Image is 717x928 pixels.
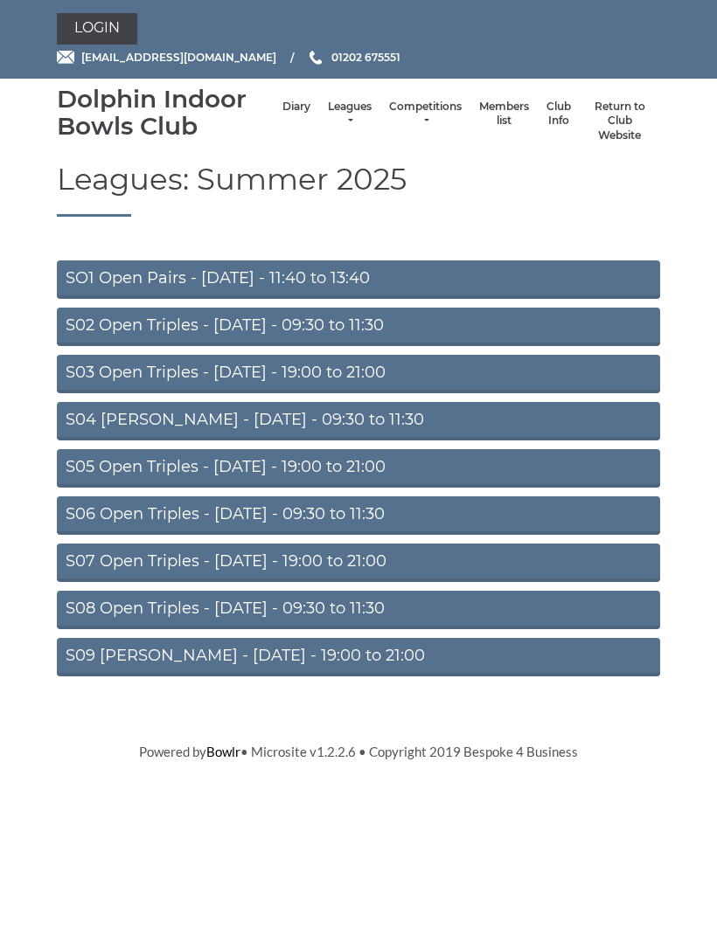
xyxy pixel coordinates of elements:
[57,638,660,676] a: S09 [PERSON_NAME] - [DATE] - 19:00 to 21:00
[282,100,310,114] a: Diary
[57,449,660,488] a: S05 Open Triples - [DATE] - 19:00 to 21:00
[588,100,651,143] a: Return to Club Website
[479,100,529,128] a: Members list
[389,100,462,128] a: Competitions
[546,100,571,128] a: Club Info
[139,744,578,759] span: Powered by • Microsite v1.2.2.6 • Copyright 2019 Bespoke 4 Business
[57,260,660,299] a: SO1 Open Pairs - [DATE] - 11:40 to 13:40
[57,496,660,535] a: S06 Open Triples - [DATE] - 09:30 to 11:30
[57,308,660,346] a: S02 Open Triples - [DATE] - 09:30 to 11:30
[57,163,660,216] h1: Leagues: Summer 2025
[307,49,400,66] a: Phone us 01202 675551
[331,51,400,64] span: 01202 675551
[57,355,660,393] a: S03 Open Triples - [DATE] - 19:00 to 21:00
[57,51,74,64] img: Email
[57,544,660,582] a: S07 Open Triples - [DATE] - 19:00 to 21:00
[57,13,137,45] a: Login
[57,86,274,140] div: Dolphin Indoor Bowls Club
[328,100,372,128] a: Leagues
[310,51,322,65] img: Phone us
[57,402,660,440] a: S04 [PERSON_NAME] - [DATE] - 09:30 to 11:30
[57,49,276,66] a: Email [EMAIL_ADDRESS][DOMAIN_NAME]
[57,591,660,629] a: S08 Open Triples - [DATE] - 09:30 to 11:30
[81,51,276,64] span: [EMAIL_ADDRESS][DOMAIN_NAME]
[206,744,240,759] a: Bowlr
